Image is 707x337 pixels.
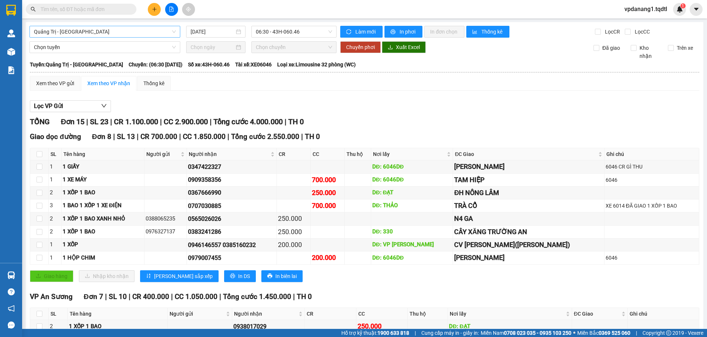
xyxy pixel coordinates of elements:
span: | [415,329,416,337]
span: Lọc CR [602,28,621,36]
span: SL 13 [117,132,135,141]
div: 6046 [606,176,698,184]
span: 06:30 - 43H-060.46 [256,26,332,37]
div: 1 XE MÁY [63,176,143,184]
span: Giao dọc đường [30,132,81,141]
span: Tổng cước 1.450.000 [223,292,291,301]
div: 0946146557 0385160232 [188,240,275,250]
span: bar-chart [472,29,478,35]
span: | [210,117,212,126]
input: 12/10/2025 [191,28,234,36]
div: TAM HIỆP [454,175,603,185]
img: solution-icon [7,66,15,74]
span: Chọn chuyến [256,42,332,53]
div: 0938017029 [233,322,304,331]
span: printer [230,273,235,279]
strong: 0369 525 060 [599,330,630,336]
span: CC 2.900.000 [164,117,208,126]
div: 200.000 [278,240,309,250]
span: Đơn 7 [84,292,103,301]
span: | [160,117,162,126]
button: sort-ascending[PERSON_NAME] sắp xếp [140,270,219,282]
span: SL 23 [90,117,108,126]
span: TH 0 [305,132,320,141]
div: [PERSON_NAME] [454,161,603,172]
span: Loại xe: Limousine 32 phòng (WC) [277,60,356,69]
span: Người gửi [146,150,179,158]
div: XE 6014 ĐÃ GIAO 1 XỐP 1 BAO [606,202,698,210]
button: caret-down [690,3,703,16]
span: Trên xe [674,44,696,52]
div: DĐ: ĐẠT [449,322,571,331]
div: 1 XỐP 1 BAO XANH NHỎ [63,215,143,223]
span: | [285,117,286,126]
div: 6046 [606,254,698,262]
span: Tổng cước 2.550.000 [231,132,299,141]
div: DĐ: 6046DĐ [372,176,452,184]
span: 1 [682,3,684,8]
span: ĐC Giao [455,150,597,158]
img: warehouse-icon [7,271,15,279]
button: uploadGiao hàng [30,270,73,282]
span: | [86,117,88,126]
div: 0976327137 [146,227,185,236]
span: sync [346,29,352,35]
span: VP An Sương [30,292,73,301]
span: | [113,132,115,141]
span: Miền Nam [481,329,571,337]
div: 1 [50,254,60,263]
span: sort-ascending [146,273,151,279]
span: Người gửi [170,310,224,318]
div: 0909358356 [188,175,275,184]
strong: 1900 633 818 [377,330,409,336]
img: icon-new-feature [676,6,683,13]
div: 0383241286 [188,227,275,236]
span: Kho nhận [637,44,662,60]
span: TH 0 [288,117,304,126]
div: 0388065235 [146,215,185,223]
th: Tên hàng [62,148,144,160]
div: DĐ: THẢO [372,201,452,210]
span: search [31,7,36,12]
div: 2 [50,322,66,331]
div: 1 [50,240,60,249]
div: Thống kê [143,79,164,87]
button: aim [182,3,195,16]
div: 1 HỘP CHIM [63,254,143,263]
span: In DS [238,272,250,280]
div: DĐ: ĐẠT [372,188,452,197]
span: | [171,292,173,301]
div: DĐ: VP [PERSON_NAME] [372,240,452,249]
span: aim [186,7,191,12]
th: Tên hàng [68,308,168,320]
span: Cung cấp máy in - giấy in: [421,329,479,337]
span: Nơi lấy [450,310,564,318]
div: N4 GA [454,213,603,224]
span: | [129,292,130,301]
div: 1 [50,163,60,171]
div: 250.000 [312,188,343,198]
div: 2 [50,188,60,197]
div: 700.000 [312,175,343,185]
span: Lọc CC [632,28,651,36]
div: Xem theo VP nhận [87,79,130,87]
span: Nơi lấy [373,150,445,158]
span: Xuất Excel [396,43,420,51]
span: printer [267,273,272,279]
span: file-add [169,7,174,12]
span: Đơn 15 [61,117,84,126]
span: Chuyến: (06:30 [DATE]) [129,60,182,69]
th: Ghi chú [605,148,699,160]
div: 250.000 [358,321,407,331]
div: DĐ: 6046DĐ [372,254,452,263]
div: CÂY XĂNG TRƯỜNG AN [454,227,603,237]
th: Thu hộ [345,148,371,160]
span: ⚪️ [573,331,575,334]
button: bar-chartThống kê [466,26,509,38]
span: caret-down [693,6,700,13]
div: 1 XỐP [63,240,143,249]
span: | [636,329,637,337]
span: Miền Bắc [577,329,630,337]
span: question-circle [8,288,15,295]
span: | [110,117,112,126]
